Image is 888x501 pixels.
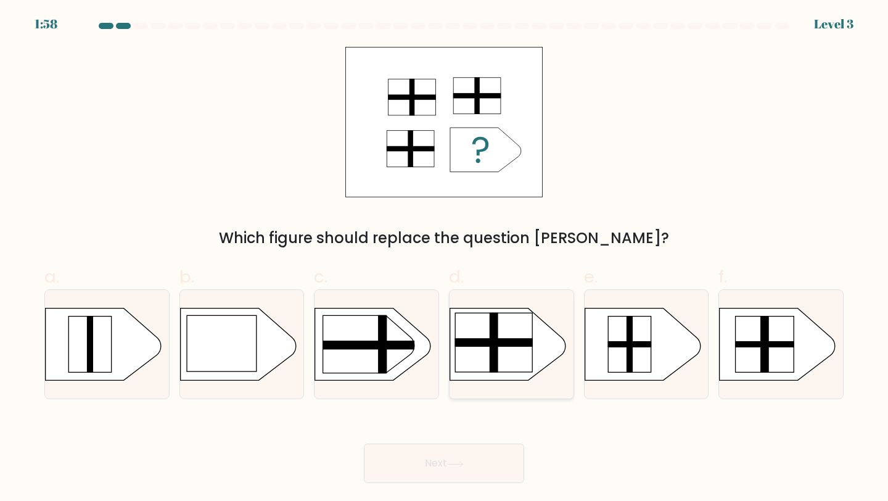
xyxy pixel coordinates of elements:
span: b. [179,265,194,289]
span: f. [718,265,727,289]
span: e. [584,265,598,289]
span: d. [449,265,464,289]
span: c. [314,265,327,289]
span: a. [44,265,59,289]
div: 1:58 [35,15,57,33]
div: Level 3 [814,15,853,33]
div: Which figure should replace the question [PERSON_NAME]? [52,227,836,249]
button: Next [364,444,524,483]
